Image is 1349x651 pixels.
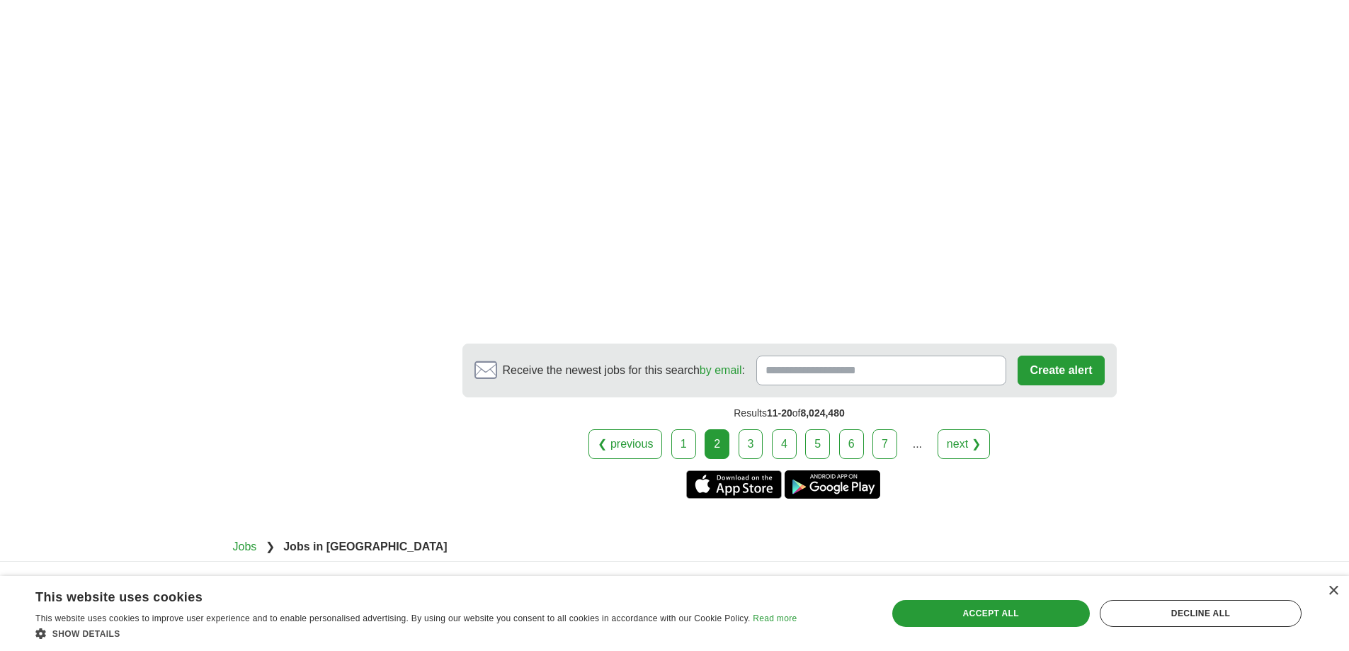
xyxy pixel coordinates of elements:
[938,429,990,459] a: next ❯
[671,429,696,459] a: 1
[35,613,751,623] span: This website uses cookies to improve user experience and to enable personalised advertising. By u...
[767,407,792,419] span: 11-20
[686,470,782,499] a: Get the iPhone app
[800,407,844,419] span: 8,024,480
[805,429,830,459] a: 5
[705,429,729,459] div: 2
[35,584,761,606] div: This website uses cookies
[1100,600,1302,627] div: Decline all
[462,397,1117,429] div: Results of
[785,470,880,499] a: Get the Android app
[903,430,931,458] div: ...
[52,629,120,639] span: Show details
[772,429,797,459] a: 4
[283,540,447,553] strong: Jobs in [GEOGRAPHIC_DATA]
[233,540,257,553] a: Jobs
[1018,356,1104,385] button: Create alert
[892,600,1090,627] div: Accept all
[35,626,797,640] div: Show details
[588,429,662,459] a: ❮ previous
[753,613,797,623] a: Read more, opens a new window
[872,429,897,459] a: 7
[503,362,745,379] span: Receive the newest jobs for this search :
[839,429,864,459] a: 6
[700,364,742,376] a: by email
[1328,586,1338,596] div: Close
[739,429,763,459] a: 3
[266,540,275,553] span: ❯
